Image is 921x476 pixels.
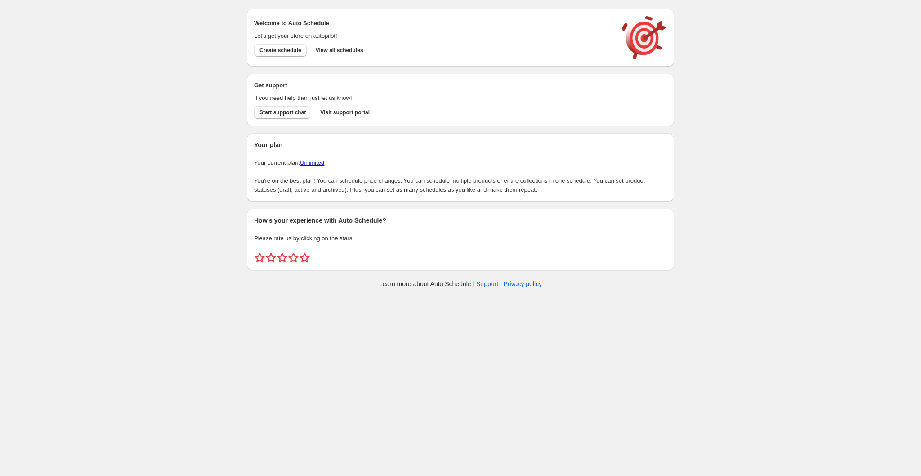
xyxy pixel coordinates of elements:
a: Start support chat [254,106,311,119]
p: Let's get your store on autopilot! [254,31,613,40]
h2: Your plan [254,140,667,149]
a: Visit support portal [315,106,375,119]
a: Unlimited [300,159,324,166]
p: You're on the best plan! You can schedule price changes. You can schedule multiple products or en... [254,176,667,194]
button: View all schedules [310,44,369,57]
p: Learn more about Auto Schedule | | [379,279,542,288]
h2: Get support [254,81,613,90]
h2: How's your experience with Auto Schedule? [254,216,667,225]
span: View all schedules [316,47,363,54]
p: Please rate us by clicking on the stars [254,234,667,243]
p: Your current plan: [254,158,667,167]
span: Start support chat [259,109,306,116]
p: If you need help then just let us know! [254,94,613,103]
button: Create schedule [254,44,307,57]
h2: Welcome to Auto Schedule [254,19,613,28]
span: Visit support portal [320,109,370,116]
a: Support [476,280,498,287]
a: Privacy policy [504,280,542,287]
span: Create schedule [259,47,301,54]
